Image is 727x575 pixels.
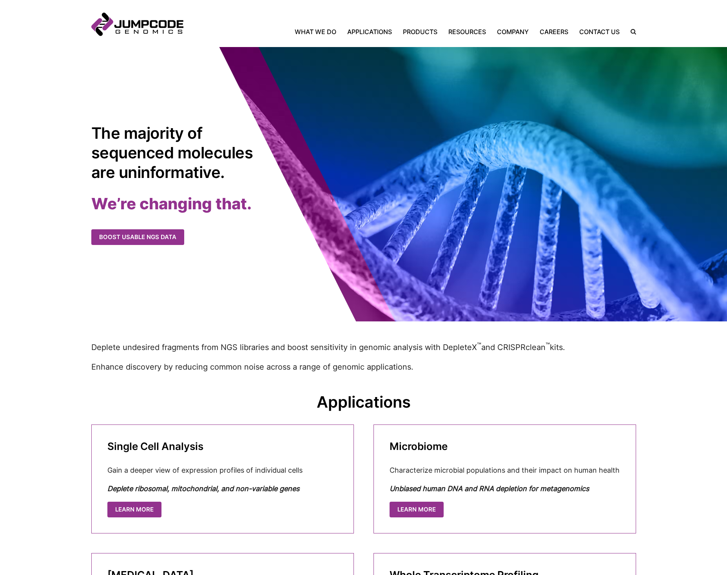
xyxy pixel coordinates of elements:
p: Deplete undesired fragments from NGS libraries and boost sensitivity in genomic analysis with Dep... [91,341,636,353]
sup: ™ [546,342,550,349]
a: Careers [534,27,574,36]
a: Contact Us [574,27,625,36]
a: Learn More [107,502,161,518]
a: What We Do [295,27,342,36]
label: Search the site. [625,29,636,34]
a: Products [397,27,443,36]
em: Deplete ribosomal, mitochondrial, and non-variable genes [107,484,299,493]
h2: Applications [91,392,636,412]
h3: Single Cell Analysis [107,441,338,452]
p: Gain a deeper view of expression profiles of individual cells [107,465,338,475]
nav: Primary Navigation [183,27,625,36]
a: Learn More [390,502,444,518]
a: Company [491,27,534,36]
sup: ™ [477,342,481,349]
em: Unbiased human DNA and RNA depletion for metagenomics [390,484,589,493]
h2: We’re changing that. [91,194,364,214]
p: Enhance discovery by reducing common noise across a range of genomic applications. [91,361,636,373]
h1: The majority of sequenced molecules are uninformative. [91,123,258,182]
a: Boost usable NGS data [91,229,184,245]
p: Characterize microbial populations and their impact on human health [390,465,620,475]
a: Resources [443,27,491,36]
a: Applications [342,27,397,36]
h3: Microbiome [390,441,620,452]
